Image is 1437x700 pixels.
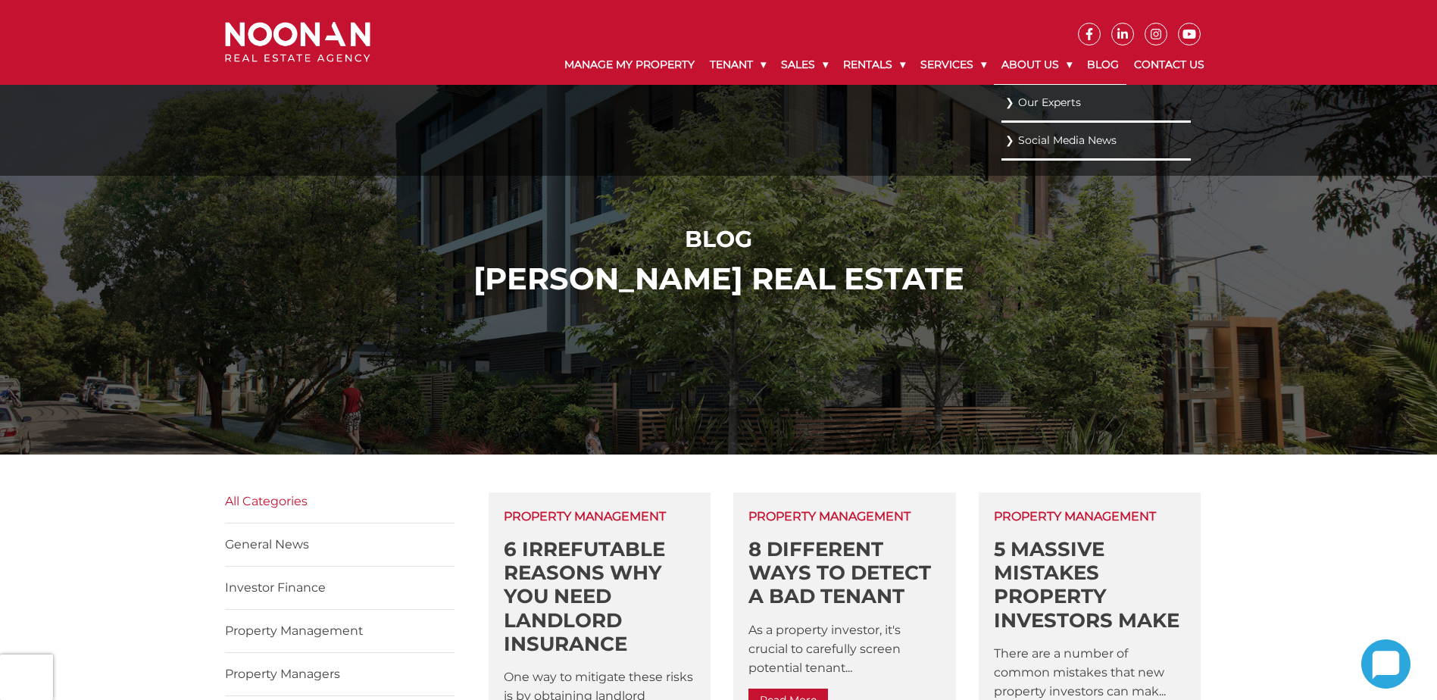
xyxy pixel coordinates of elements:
a: Services [913,45,994,84]
a: Manage My Property [557,45,702,84]
h2: 6 Irrefutable Reasons Why You Need Landlord Insurance [504,538,695,656]
span: Property Management [748,508,911,526]
a: Sales [773,45,836,84]
a: Investor Finance [225,580,326,595]
a: Tenant [702,45,773,84]
a: All Categories [225,494,308,508]
a: Our Experts [1005,92,1187,113]
span: Property Management [994,508,1156,526]
a: Rentals [836,45,913,84]
a: Property Management [225,623,363,638]
h2: 8 Different Ways to Detect a Bad Tenant [748,538,940,609]
img: Noonan Real Estate Agency [225,22,370,62]
h1: Blog [229,226,1208,253]
a: Contact Us [1126,45,1212,84]
a: Social Media News [1005,130,1187,151]
span: There are a number of common mistakes that new property investors can mak... [994,646,1166,698]
a: Property Managers [225,667,340,681]
h2: [PERSON_NAME] ReaL Estate [229,261,1208,297]
a: About Us [994,45,1079,85]
a: General News [225,537,309,552]
a: Blog [1079,45,1126,85]
h2: 5 Massive Mistakes Property Investors Make [994,538,1186,633]
span: Property Management [504,508,666,526]
span: As a property investor, it's crucial to carefully screen potential tenant... [748,623,901,675]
